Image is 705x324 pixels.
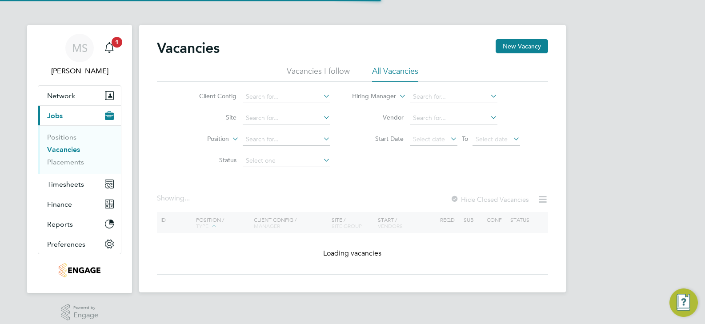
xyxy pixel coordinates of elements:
div: Jobs [38,125,121,174]
li: Vacancies I follow [287,66,350,82]
span: Monty Symons [38,66,121,76]
button: Jobs [38,106,121,125]
input: Select one [243,155,330,167]
a: Powered byEngage [61,304,99,321]
nav: Main navigation [27,25,132,293]
label: Site [185,113,236,121]
span: Select date [413,135,445,143]
span: Timesheets [47,180,84,188]
label: Hide Closed Vacancies [450,195,529,204]
button: Engage Resource Center [669,288,698,317]
a: Placements [47,158,84,166]
span: Engage [73,312,98,319]
h2: Vacancies [157,39,220,57]
label: Hiring Manager [345,92,396,101]
button: Reports [38,214,121,234]
span: ... [184,194,190,203]
label: Position [178,135,229,144]
span: Jobs [47,112,63,120]
span: To [459,133,471,144]
label: Start Date [352,135,404,143]
button: Timesheets [38,174,121,194]
label: Status [185,156,236,164]
a: Vacancies [47,145,80,154]
span: Reports [47,220,73,228]
input: Search for... [243,112,330,124]
label: Vendor [352,113,404,121]
input: Search for... [410,112,497,124]
a: 1 [100,34,118,62]
div: Showing [157,194,192,203]
span: Finance [47,200,72,208]
label: Client Config [185,92,236,100]
span: Network [47,92,75,100]
button: Finance [38,194,121,214]
li: All Vacancies [372,66,418,82]
span: Powered by [73,304,98,312]
span: MS [72,42,88,54]
button: Preferences [38,234,121,254]
a: MS[PERSON_NAME] [38,34,121,76]
a: Positions [47,133,76,141]
input: Search for... [243,133,330,146]
input: Search for... [410,91,497,103]
img: jambo-logo-retina.png [59,263,100,277]
button: Network [38,86,121,105]
a: Go to home page [38,263,121,277]
input: Search for... [243,91,330,103]
span: Select date [476,135,508,143]
button: New Vacancy [496,39,548,53]
span: 1 [112,37,122,48]
span: Preferences [47,240,85,248]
